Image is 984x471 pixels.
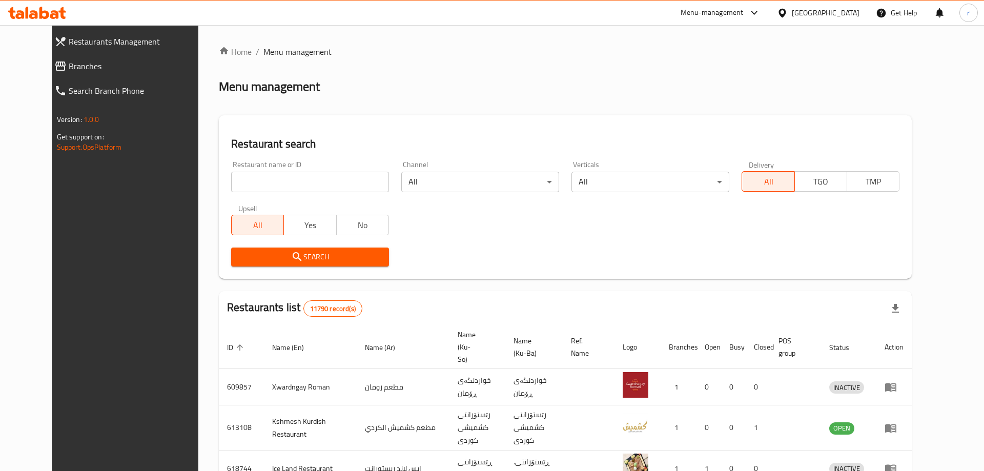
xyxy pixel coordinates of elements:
[227,300,362,317] h2: Restaurants list
[401,172,559,192] div: All
[681,7,744,19] div: Menu-management
[46,54,216,78] a: Branches
[69,60,208,72] span: Branches
[571,335,602,359] span: Ref. Name
[829,341,863,354] span: Status
[341,218,385,233] span: No
[847,171,899,192] button: TMP
[231,248,389,267] button: Search
[571,172,729,192] div: All
[746,405,770,450] td: 1
[799,174,843,189] span: TGO
[661,325,696,369] th: Branches
[742,171,794,192] button: All
[84,113,99,126] span: 1.0.0
[746,325,770,369] th: Closed
[69,35,208,48] span: Restaurants Management
[721,405,746,450] td: 0
[357,405,449,450] td: مطعم كشميش الكردي
[661,405,696,450] td: 1
[272,341,317,354] span: Name (En)
[696,325,721,369] th: Open
[623,413,648,439] img: Kshmesh Kurdish Restaurant
[829,422,854,434] span: OPEN
[57,130,104,144] span: Get support on:
[721,325,746,369] th: Busy
[851,174,895,189] span: TMP
[46,78,216,103] a: Search Branch Phone
[219,369,264,405] td: 609857
[623,372,648,398] img: Xwardngay Roman
[219,46,912,58] nav: breadcrumb
[263,46,332,58] span: Menu management
[746,174,790,189] span: All
[829,381,864,394] div: INACTIVE
[238,204,257,212] label: Upsell
[967,7,970,18] span: r
[514,335,550,359] span: Name (Ku-Ba)
[829,422,854,435] div: OPEN
[365,341,408,354] span: Name (Ar)
[794,171,847,192] button: TGO
[696,369,721,405] td: 0
[219,46,252,58] a: Home
[239,251,381,263] span: Search
[231,215,284,235] button: All
[219,78,320,95] h2: Menu management
[219,405,264,450] td: 613108
[46,29,216,54] a: Restaurants Management
[829,382,864,394] span: INACTIVE
[449,369,505,405] td: خواردنگەی ڕۆمان
[885,422,904,434] div: Menu
[227,341,247,354] span: ID
[57,140,122,154] a: Support.OpsPlatform
[357,369,449,405] td: مطعم رومان
[696,405,721,450] td: 0
[749,161,774,168] label: Delivery
[614,325,661,369] th: Logo
[264,405,357,450] td: Kshmesh Kurdish Restaurant
[792,7,859,18] div: [GEOGRAPHIC_DATA]
[746,369,770,405] td: 0
[885,381,904,393] div: Menu
[303,300,362,317] div: Total records count
[231,136,899,152] h2: Restaurant search
[449,405,505,450] td: رێستۆرانتی کشمیشى كوردى
[661,369,696,405] td: 1
[876,325,912,369] th: Action
[236,218,280,233] span: All
[288,218,332,233] span: Yes
[69,85,208,97] span: Search Branch Phone
[57,113,82,126] span: Version:
[505,405,563,450] td: رێستۆرانتی کشمیشى كوردى
[778,335,809,359] span: POS group
[458,329,493,365] span: Name (Ku-So)
[721,369,746,405] td: 0
[336,215,389,235] button: No
[264,369,357,405] td: Xwardngay Roman
[304,304,362,314] span: 11790 record(s)
[231,172,389,192] input: Search for restaurant name or ID..
[256,46,259,58] li: /
[283,215,336,235] button: Yes
[883,296,908,321] div: Export file
[505,369,563,405] td: خواردنگەی ڕۆمان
